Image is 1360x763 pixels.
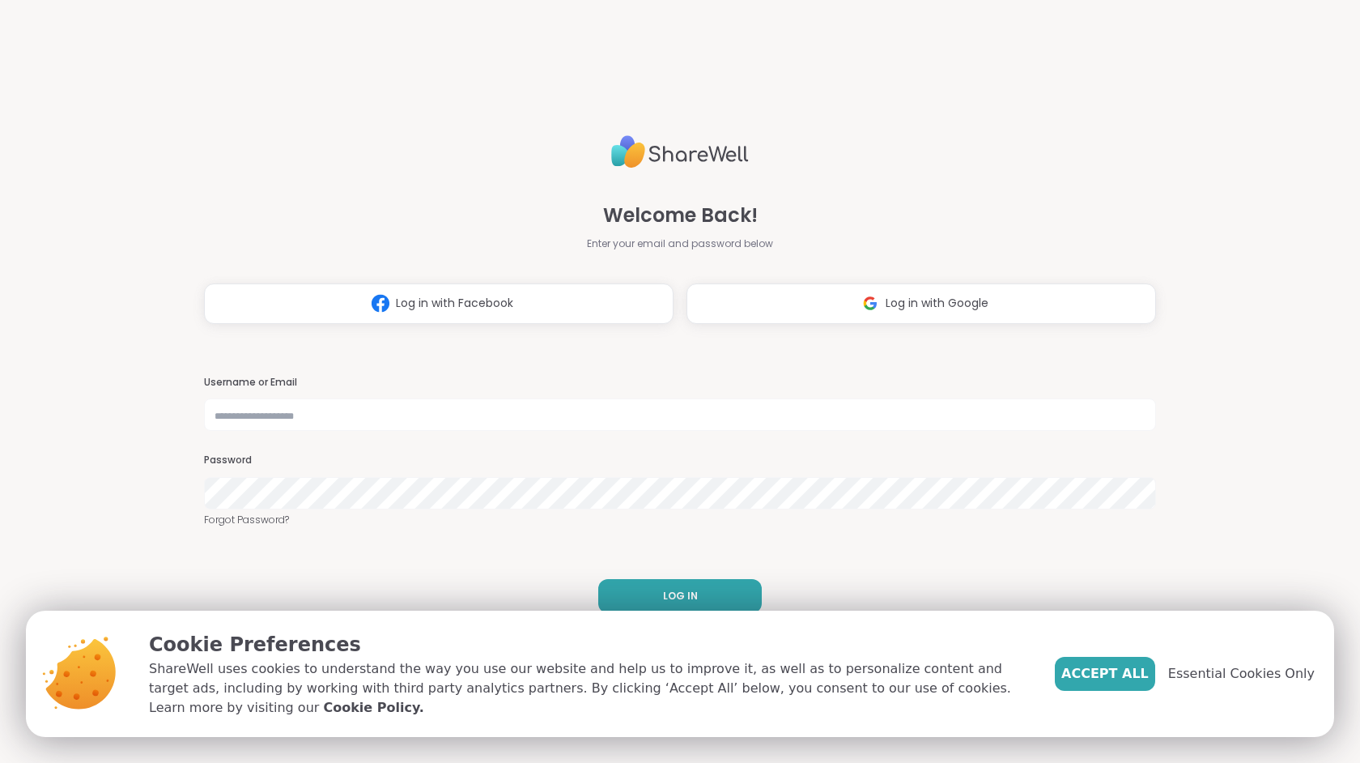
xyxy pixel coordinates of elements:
[1168,664,1315,684] span: Essential Cookies Only
[686,283,1156,324] button: Log in with Google
[611,129,749,175] img: ShareWell Logo
[149,659,1029,718] p: ShareWell uses cookies to understand the way you use our website and help us to improve it, as we...
[855,288,886,318] img: ShareWell Logomark
[365,288,396,318] img: ShareWell Logomark
[663,589,698,603] span: LOG IN
[204,454,1156,467] h3: Password
[396,295,513,312] span: Log in with Facebook
[587,237,773,251] span: Enter your email and password below
[603,201,758,230] span: Welcome Back!
[204,376,1156,390] h3: Username or Email
[598,579,762,613] button: LOG IN
[204,513,1156,527] a: Forgot Password?
[204,283,674,324] button: Log in with Facebook
[323,698,423,718] a: Cookie Policy.
[1061,664,1149,684] span: Accept All
[886,295,988,312] span: Log in with Google
[1055,657,1155,691] button: Accept All
[149,630,1029,659] p: Cookie Preferences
